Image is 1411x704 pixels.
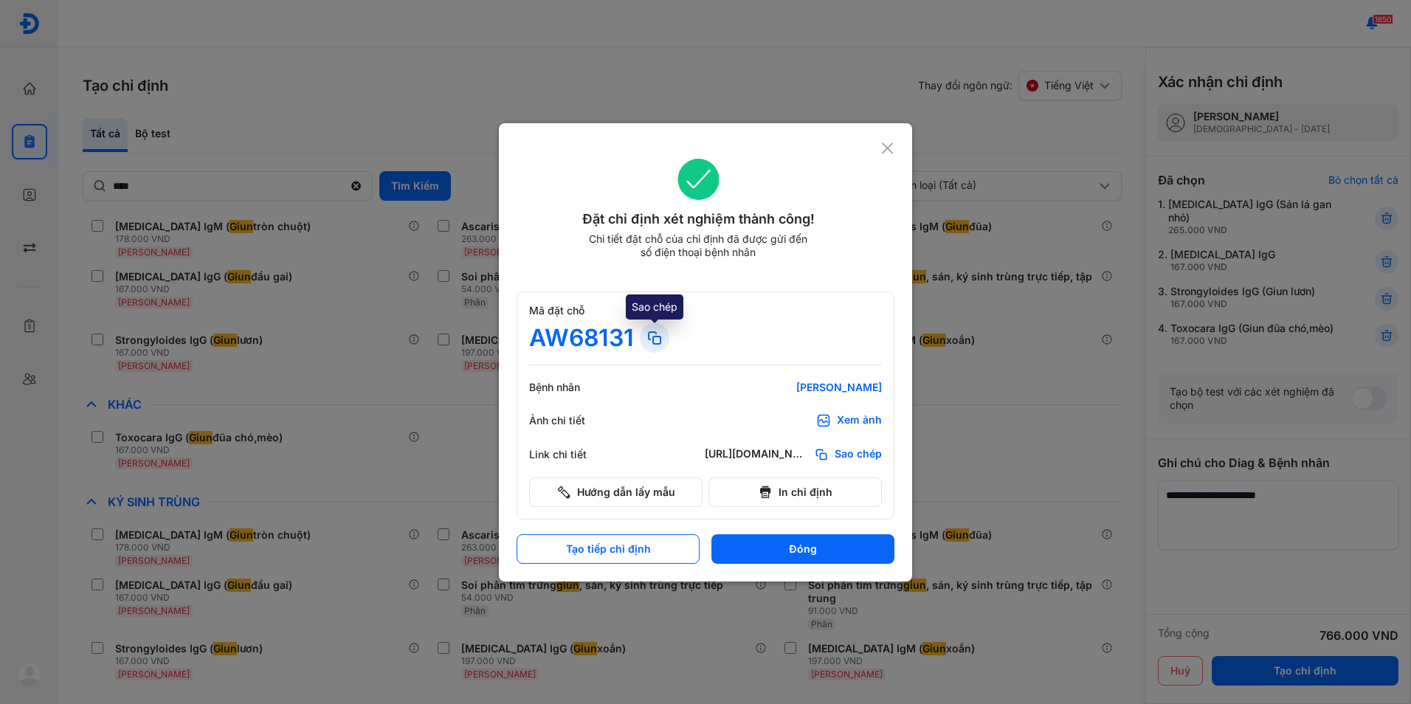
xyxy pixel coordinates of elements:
div: [URL][DOMAIN_NAME] [705,447,808,462]
div: Đặt chỉ định xét nghiệm thành công! [517,209,880,230]
button: Đóng [711,534,894,564]
span: Sao chép [835,447,882,462]
div: AW68131 [529,323,634,353]
button: Hướng dẫn lấy mẫu [529,477,703,507]
div: Link chi tiết [529,448,618,461]
div: Bệnh nhân [529,381,618,394]
button: Tạo tiếp chỉ định [517,534,700,564]
div: Chi tiết đặt chỗ của chỉ định đã được gửi đến số điện thoại bệnh nhân [582,232,814,259]
div: Xem ảnh [837,413,882,428]
div: Ảnh chi tiết [529,414,618,427]
div: [PERSON_NAME] [705,381,882,394]
div: Mã đặt chỗ [529,304,882,317]
button: In chỉ định [708,477,882,507]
